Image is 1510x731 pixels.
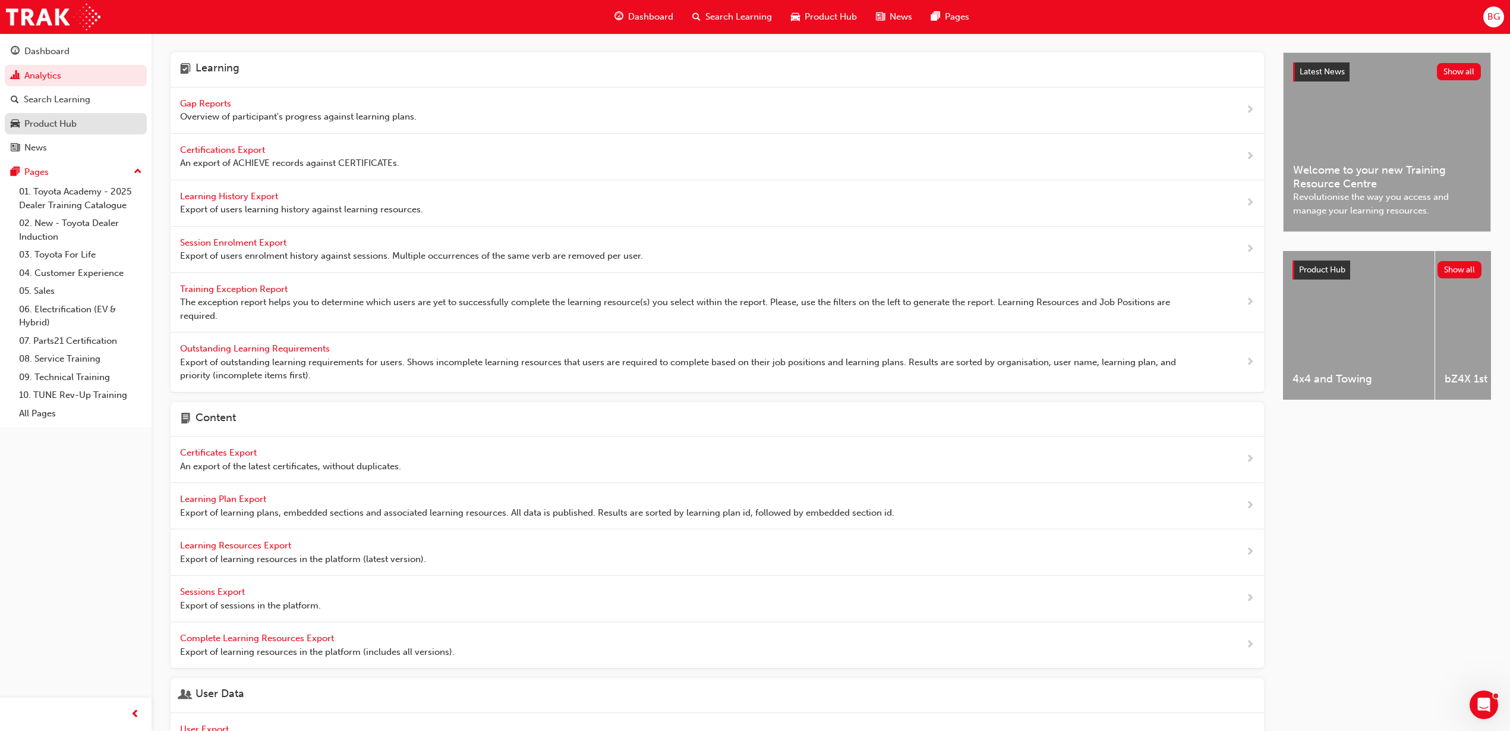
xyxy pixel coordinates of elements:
[1483,7,1504,27] button: BG
[180,191,280,202] span: Learning History Export
[171,180,1264,227] a: Learning History Export Export of users learning history against learning resources.next-icon
[1246,242,1254,257] span: next-icon
[1246,103,1254,118] span: next-icon
[14,350,147,368] a: 08. Service Training
[180,412,191,427] span: page-icon
[1246,498,1254,513] span: next-icon
[1437,63,1481,80] button: Show all
[180,249,643,263] span: Export of users enrolment history against sessions. Multiple occurrences of the same verb are rem...
[5,161,147,183] button: Pages
[180,494,269,504] span: Learning Plan Export
[11,71,20,81] span: chart-icon
[180,98,234,109] span: Gap Reports
[180,553,426,566] span: Export of learning resources in the platform (latest version).
[1470,691,1498,719] iframe: Intercom live chat
[605,5,683,29] a: guage-iconDashboard
[1293,164,1481,190] span: Welcome to your new Training Resource Centre
[683,5,781,29] a: search-iconSearch Learning
[1246,591,1254,606] span: next-icon
[180,447,259,458] span: Certificates Export
[196,688,244,703] h4: User Data
[705,10,772,24] span: Search Learning
[5,137,147,159] a: News
[1246,149,1254,164] span: next-icon
[180,343,332,354] span: Outstanding Learning Requirements
[5,89,147,111] a: Search Learning
[180,586,247,597] span: Sessions Export
[1283,52,1491,232] a: Latest NewsShow allWelcome to your new Training Resource CentreRevolutionise the way you access a...
[1293,190,1481,217] span: Revolutionise the way you access and manage your learning resources.
[24,117,77,131] div: Product Hub
[171,134,1264,180] a: Certifications Export An export of ACHIEVE records against CERTIFICATEs.next-icon
[1246,452,1254,467] span: next-icon
[180,540,294,551] span: Learning Resources Export
[180,284,290,294] span: Training Exception Report
[781,5,866,29] a: car-iconProduct Hub
[866,5,922,29] a: news-iconNews
[180,62,191,77] span: learning-icon
[1246,196,1254,211] span: next-icon
[14,246,147,264] a: 03. Toyota For Life
[614,10,623,24] span: guage-icon
[171,483,1264,529] a: Learning Plan Export Export of learning plans, embedded sections and associated learning resource...
[14,300,147,332] a: 06. Electrification (EV & Hybrid)
[890,10,912,24] span: News
[14,404,147,423] a: All Pages
[24,93,90,106] div: Search Learning
[171,529,1264,576] a: Learning Resources Export Export of learning resources in the platform (latest version).next-icon
[1300,67,1345,77] span: Latest News
[180,156,399,170] span: An export of ACHIEVE records against CERTIFICATEs.
[628,10,673,24] span: Dashboard
[180,688,191,703] span: user-icon
[1293,372,1425,386] span: 4x4 and Towing
[11,95,19,105] span: search-icon
[24,45,70,58] div: Dashboard
[180,110,417,124] span: Overview of participant's progress against learning plans.
[134,164,142,180] span: up-icon
[180,645,455,659] span: Export of learning resources in the platform (includes all versions).
[180,296,1208,322] span: The exception report helps you to determine which users are yet to successfully complete the lear...
[196,412,236,427] h4: Content
[171,437,1264,483] a: Certificates Export An export of the latest certificates, without duplicates.next-icon
[14,386,147,404] a: 10. TUNE Rev-Up Training
[5,65,147,87] a: Analytics
[945,10,969,24] span: Pages
[692,10,701,24] span: search-icon
[171,87,1264,134] a: Gap Reports Overview of participant's progress against learning plans.next-icon
[11,167,20,178] span: pages-icon
[171,332,1264,393] a: Outstanding Learning Requirements Export of outstanding learning requirements for users. Shows in...
[180,633,336,644] span: Complete Learning Resources Export
[791,10,800,24] span: car-icon
[876,10,885,24] span: news-icon
[6,4,100,30] img: Trak
[5,38,147,161] button: DashboardAnalyticsSearch LearningProduct HubNews
[14,368,147,387] a: 09. Technical Training
[180,203,423,217] span: Export of users learning history against learning resources.
[14,332,147,350] a: 07. Parts21 Certification
[180,599,321,613] span: Export of sessions in the platform.
[24,165,49,179] div: Pages
[1487,10,1500,24] span: BG
[171,622,1264,669] a: Complete Learning Resources Export Export of learning resources in the platform (includes all ver...
[196,62,239,77] h4: Learning
[1299,265,1345,275] span: Product Hub
[1246,295,1254,310] span: next-icon
[11,143,20,153] span: news-icon
[24,141,47,155] div: News
[805,10,857,24] span: Product Hub
[131,707,140,722] span: prev-icon
[180,237,289,248] span: Session Enrolment Export
[180,356,1208,382] span: Export of outstanding learning requirements for users. Shows incomplete learning resources that u...
[1246,355,1254,370] span: next-icon
[14,214,147,246] a: 02. New - Toyota Dealer Induction
[1246,638,1254,652] span: next-icon
[1438,261,1482,278] button: Show all
[922,5,979,29] a: pages-iconPages
[180,506,894,520] span: Export of learning plans, embedded sections and associated learning resources. All data is publis...
[14,282,147,300] a: 05. Sales
[11,46,20,57] span: guage-icon
[11,119,20,130] span: car-icon
[1283,251,1435,400] a: 4x4 and Towing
